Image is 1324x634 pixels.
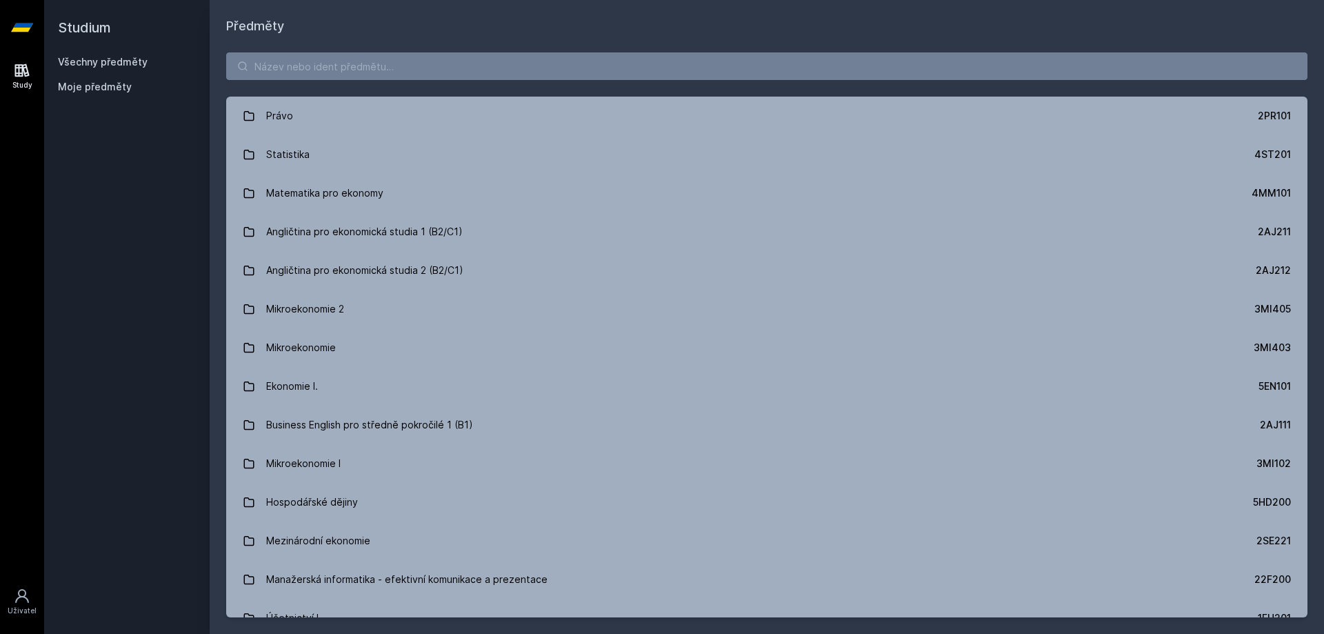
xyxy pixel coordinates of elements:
[226,52,1307,80] input: Název nebo ident předmětu…
[1256,457,1291,470] div: 3MI102
[226,522,1307,560] a: Mezinárodní ekonomie 2SE221
[226,174,1307,212] a: Matematika pro ekonomy 4MM101
[226,251,1307,290] a: Angličtina pro ekonomická studia 2 (B2/C1) 2AJ212
[1256,264,1291,277] div: 2AJ212
[1258,611,1291,625] div: 1FU201
[266,334,336,361] div: Mikroekonomie
[266,411,473,439] div: Business English pro středně pokročilé 1 (B1)
[1253,495,1291,509] div: 5HD200
[12,80,32,90] div: Study
[1256,534,1291,548] div: 2SE221
[226,406,1307,444] a: Business English pro středně pokročilé 1 (B1) 2AJ111
[266,373,318,400] div: Ekonomie I.
[266,566,548,593] div: Manažerská informatika - efektivní komunikace a prezentace
[1254,341,1291,355] div: 3MI403
[3,55,41,97] a: Study
[226,212,1307,251] a: Angličtina pro ekonomická studia 1 (B2/C1) 2AJ211
[226,328,1307,367] a: Mikroekonomie 3MI403
[226,444,1307,483] a: Mikroekonomie I 3MI102
[58,56,148,68] a: Všechny předměty
[1254,148,1291,161] div: 4ST201
[266,527,370,555] div: Mezinárodní ekonomie
[3,581,41,623] a: Uživatel
[1258,225,1291,239] div: 2AJ211
[266,102,293,130] div: Právo
[1258,109,1291,123] div: 2PR101
[266,604,321,632] div: Účetnictví I.
[226,135,1307,174] a: Statistika 4ST201
[226,17,1307,36] h1: Předměty
[226,367,1307,406] a: Ekonomie I. 5EN101
[1254,302,1291,316] div: 3MI405
[226,483,1307,522] a: Hospodářské dějiny 5HD200
[226,560,1307,599] a: Manažerská informatika - efektivní komunikace a prezentace 22F200
[1258,379,1291,393] div: 5EN101
[1260,418,1291,432] div: 2AJ111
[266,141,310,168] div: Statistika
[266,218,463,246] div: Angličtina pro ekonomická studia 1 (B2/C1)
[1254,573,1291,586] div: 22F200
[226,97,1307,135] a: Právo 2PR101
[266,488,358,516] div: Hospodářské dějiny
[58,80,132,94] span: Moje předměty
[266,179,383,207] div: Matematika pro ekonomy
[1252,186,1291,200] div: 4MM101
[8,606,37,616] div: Uživatel
[266,450,341,477] div: Mikroekonomie I
[226,290,1307,328] a: Mikroekonomie 2 3MI405
[266,257,463,284] div: Angličtina pro ekonomická studia 2 (B2/C1)
[266,295,344,323] div: Mikroekonomie 2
